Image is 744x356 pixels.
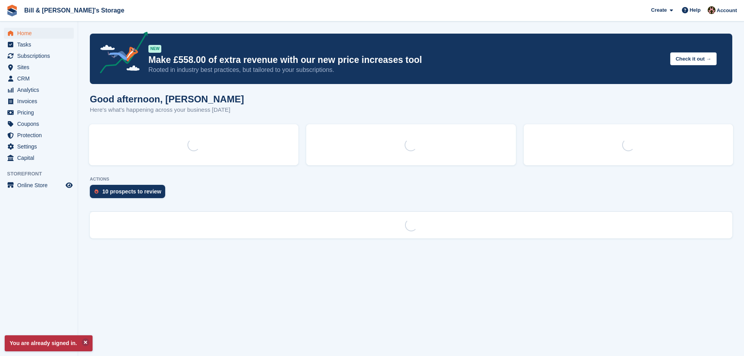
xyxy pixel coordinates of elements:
[4,50,74,61] a: menu
[670,52,717,65] button: Check it out →
[651,6,667,14] span: Create
[90,185,169,202] a: 10 prospects to review
[5,335,93,351] p: You are already signed in.
[4,141,74,152] a: menu
[17,39,64,50] span: Tasks
[17,96,64,107] span: Invoices
[17,107,64,118] span: Pricing
[90,94,244,104] h1: Good afternoon, [PERSON_NAME]
[4,107,74,118] a: menu
[4,130,74,141] a: menu
[4,28,74,39] a: menu
[148,45,161,53] div: NEW
[17,152,64,163] span: Capital
[17,180,64,191] span: Online Store
[4,152,74,163] a: menu
[102,188,161,195] div: 10 prospects to review
[4,96,74,107] a: menu
[148,54,664,66] p: Make £558.00 of extra revenue with our new price increases tool
[90,106,244,114] p: Here's what's happening across your business [DATE]
[17,84,64,95] span: Analytics
[17,141,64,152] span: Settings
[90,177,732,182] p: ACTIONS
[17,130,64,141] span: Protection
[4,180,74,191] a: menu
[4,62,74,73] a: menu
[93,32,148,76] img: price-adjustments-announcement-icon-8257ccfd72463d97f412b2fc003d46551f7dbcb40ab6d574587a9cd5c0d94...
[717,7,737,14] span: Account
[17,62,64,73] span: Sites
[17,73,64,84] span: CRM
[690,6,701,14] span: Help
[64,181,74,190] a: Preview store
[708,6,715,14] img: Jack Bottesch
[17,50,64,61] span: Subscriptions
[6,5,18,16] img: stora-icon-8386f47178a22dfd0bd8f6a31ec36ba5ce8667c1dd55bd0f319d3a0aa187defe.svg
[4,84,74,95] a: menu
[4,39,74,50] a: menu
[7,170,78,178] span: Storefront
[17,118,64,129] span: Coupons
[4,118,74,129] a: menu
[4,73,74,84] a: menu
[148,66,664,74] p: Rooted in industry best practices, but tailored to your subscriptions.
[17,28,64,39] span: Home
[95,189,98,194] img: prospect-51fa495bee0391a8d652442698ab0144808aea92771e9ea1ae160a38d050c398.svg
[21,4,127,17] a: Bill & [PERSON_NAME]'s Storage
